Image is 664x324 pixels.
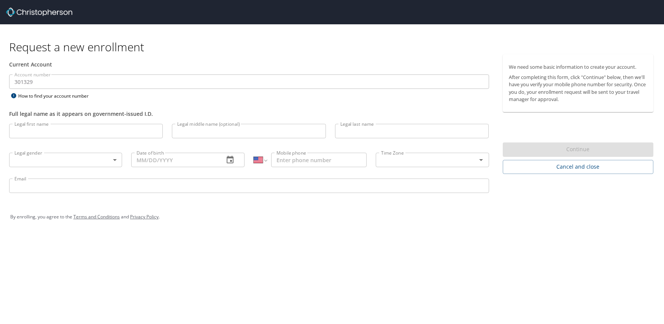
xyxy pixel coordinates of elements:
[9,40,659,54] h1: Request a new enrollment
[73,213,120,220] a: Terms and Conditions
[476,155,486,165] button: Open
[9,153,122,167] div: ​
[271,153,367,167] input: Enter phone number
[503,160,654,174] button: Cancel and close
[9,91,104,101] div: How to find your account number
[509,74,648,103] p: After completing this form, click "Continue" below, then we'll have you verify your mobile phone ...
[6,8,72,17] img: cbt logo
[130,213,159,220] a: Privacy Policy
[509,162,648,172] span: Cancel and close
[509,63,648,71] p: We need some basic information to create your account.
[131,153,218,167] input: MM/DD/YYYY
[10,207,654,226] div: By enrolling, you agree to the and .
[9,60,489,68] div: Current Account
[9,110,489,118] div: Full legal name as it appears on government-issued I.D.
